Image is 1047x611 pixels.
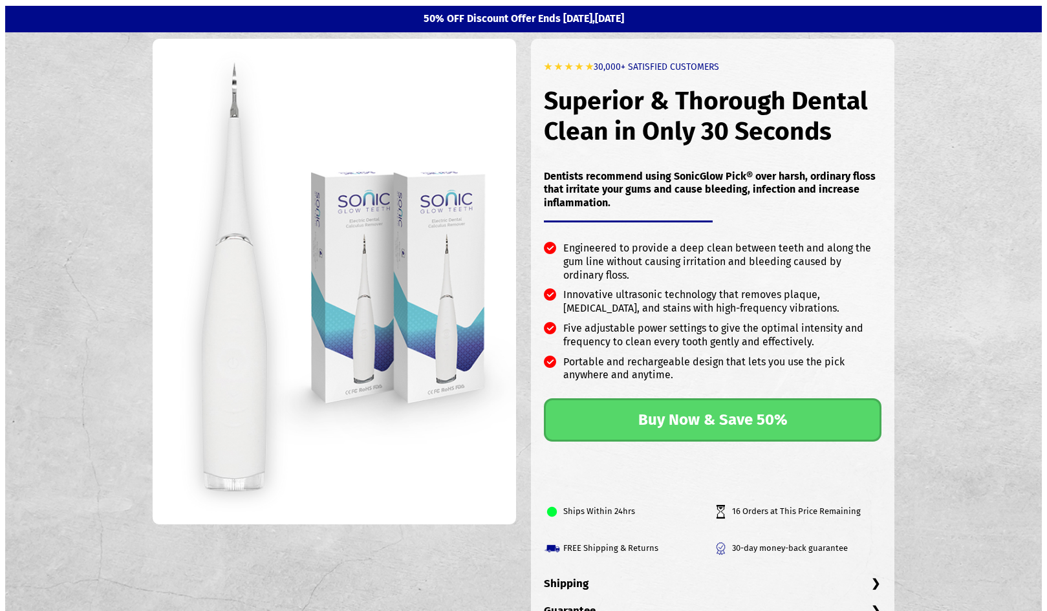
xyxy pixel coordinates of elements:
a: Buy Now & Save 50% [544,398,881,442]
p: 50% OFF Discount Offer Ends [DATE], [146,12,902,26]
li: FREE Shipping & Returns [544,530,713,567]
b: ★ ★ ★ ★ ★ [544,61,594,72]
li: 30-day money-back guarantee [713,530,881,567]
li: Ships Within 24hrs [544,493,713,530]
h6: 30,000+ SATISFIED CUSTOMERS [544,48,881,73]
p: Dentists recommend using SonicGlow Pick® over harsh, ordinary floss that irritate your gums and c... [544,170,881,210]
b: [DATE] [595,12,624,25]
li: Engineered to provide a deep clean between teeth and along the gum line without causing irritatio... [544,242,881,288]
h3: Shipping [544,577,881,604]
h1: Superior & Thorough Dental Clean in Only 30 Seconds [544,73,881,160]
li: Innovative ultrasonic technology that removes plaque, [MEDICAL_DATA], and stains with high-freque... [544,288,881,322]
li: 16 Orders at This Price Remaining [713,493,881,530]
li: Five adjustable power settings to give the optimal intensity and frequency to clean every tooth g... [544,322,881,356]
li: Portable and rechargeable design that lets you use the pick anywhere and anytime. [544,356,881,389]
